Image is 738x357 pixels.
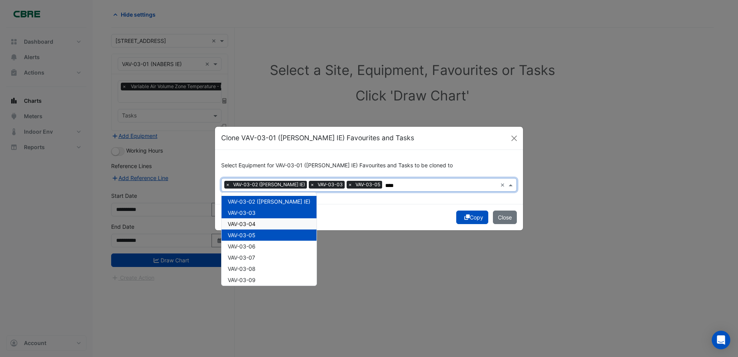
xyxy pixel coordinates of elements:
[347,181,354,189] span: ×
[508,133,520,144] button: Close
[228,265,256,272] span: VAV-03-08
[222,193,317,286] div: Options List
[228,221,256,227] span: VAV-03-04
[221,162,517,169] h6: Select Equipment for VAV-03-01 ([PERSON_NAME] IE) Favourites and Tasks to be cloned to
[221,133,414,143] h5: Clone VAV-03-01 ([PERSON_NAME] IE) Favourites and Tasks
[228,232,256,238] span: VAV-03-05
[316,181,345,189] span: VAV-03-03
[228,277,256,283] span: VAV-03-09
[231,181,307,189] span: VAV-03-02 ([PERSON_NAME] IE)
[228,254,255,261] span: VAV-03-07
[224,181,231,189] span: ×
[228,198,310,205] span: VAV-03-02 ([PERSON_NAME] IE)
[228,209,256,216] span: VAV-03-03
[309,181,316,189] span: ×
[500,181,507,189] span: Clear
[712,331,730,349] div: Open Intercom Messenger
[456,211,488,224] button: Copy
[493,211,517,224] button: Close
[228,243,256,250] span: VAV-03-06
[354,181,382,189] span: VAV-03-05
